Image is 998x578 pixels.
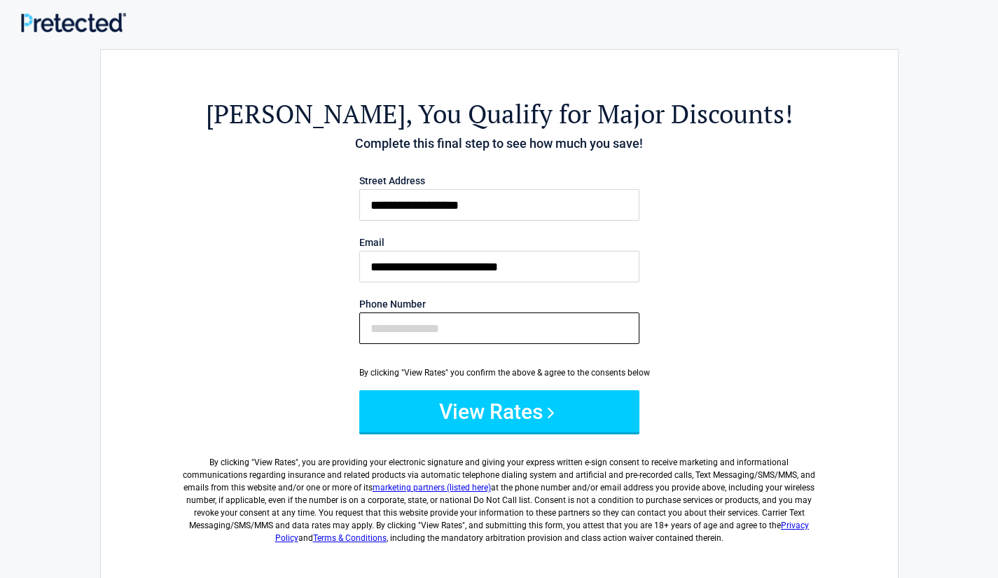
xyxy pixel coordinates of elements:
[359,390,639,432] button: View Rates
[178,445,821,544] label: By clicking " ", you are providing your electronic signature and giving your express written e-si...
[373,483,491,493] a: marketing partners (listed here)
[178,135,821,153] h4: Complete this final step to see how much you save!
[359,176,639,186] label: Street Address
[21,13,126,32] img: Main Logo
[313,533,387,543] a: Terms & Conditions
[359,366,639,379] div: By clicking "View Rates" you confirm the above & agree to the consents below
[206,97,406,131] span: [PERSON_NAME]
[254,457,296,467] span: View Rates
[359,238,639,247] label: Email
[359,299,639,309] label: Phone Number
[178,97,821,131] h2: , You Qualify for Major Discounts!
